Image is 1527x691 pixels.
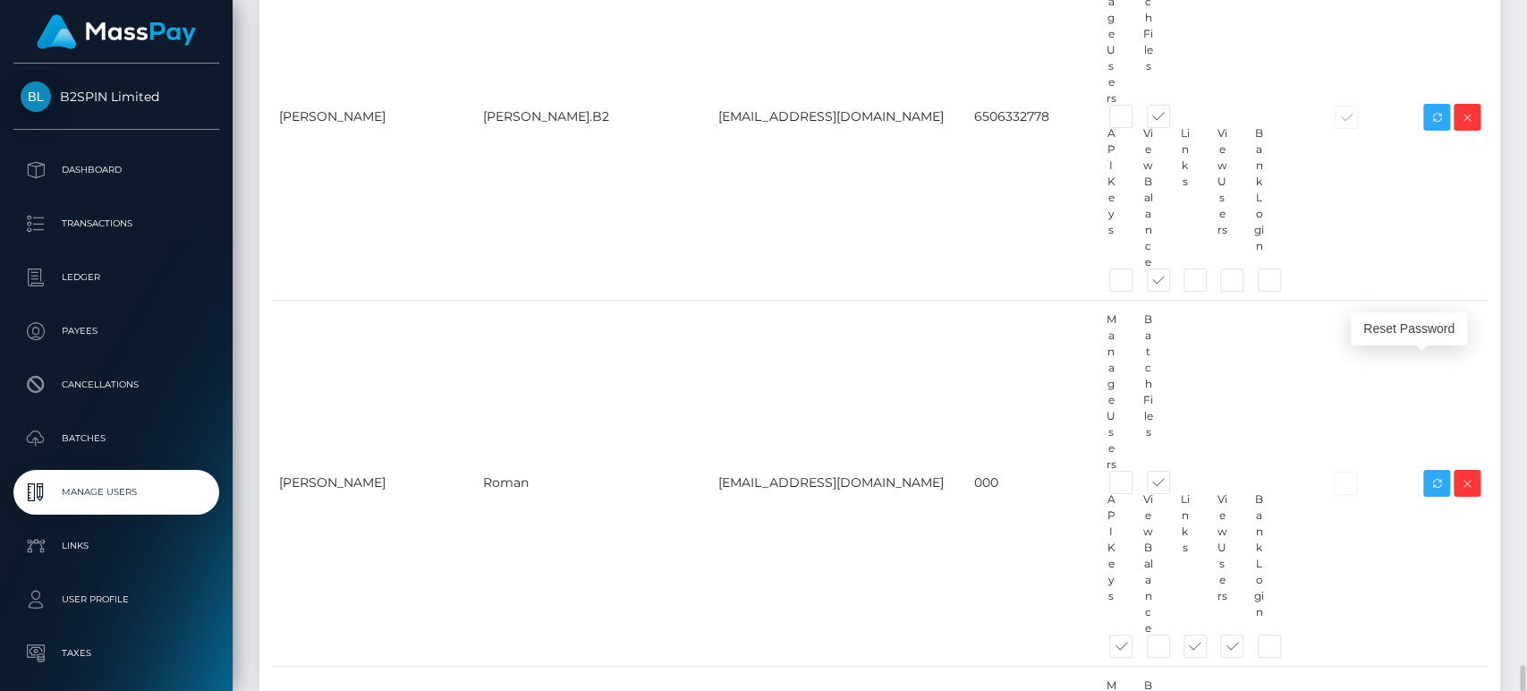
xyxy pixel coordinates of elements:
[1130,125,1166,270] div: View Balance
[967,300,1099,666] td: 000
[13,255,219,300] a: Ledger
[21,264,212,291] p: Ledger
[21,533,212,559] p: Links
[1130,311,1166,473] div: Batch Files
[21,81,51,112] img: B2SPIN Limited
[21,318,212,345] p: Payees
[13,524,219,568] a: Links
[1092,125,1129,270] div: API Keys
[1203,125,1240,270] div: View Users
[273,300,477,666] td: [PERSON_NAME]
[712,300,968,666] td: [EMAIL_ADDRESS][DOMAIN_NAME]
[1166,491,1203,636] div: Links
[1351,312,1467,345] div: Reset Password
[13,577,219,622] a: User Profile
[1166,125,1203,270] div: Links
[13,201,219,246] a: Transactions
[21,371,212,398] p: Cancellations
[21,640,212,667] p: Taxes
[13,89,219,105] span: B2SPIN Limited
[21,425,212,452] p: Batches
[1241,491,1277,636] div: Bank Login
[477,300,712,666] td: Roman
[13,416,219,461] a: Batches
[21,586,212,613] p: User Profile
[21,210,212,237] p: Transactions
[1130,491,1166,636] div: View Balance
[37,14,196,49] img: MassPay Logo
[13,631,219,676] a: Taxes
[1092,311,1129,473] div: Manage Users
[1241,125,1277,270] div: Bank Login
[1092,491,1129,636] div: API Keys
[21,479,212,506] p: Manage Users
[1203,491,1240,636] div: View Users
[13,309,219,354] a: Payees
[13,470,219,515] a: Manage Users
[13,363,219,407] a: Cancellations
[13,148,219,192] a: Dashboard
[21,157,212,183] p: Dashboard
